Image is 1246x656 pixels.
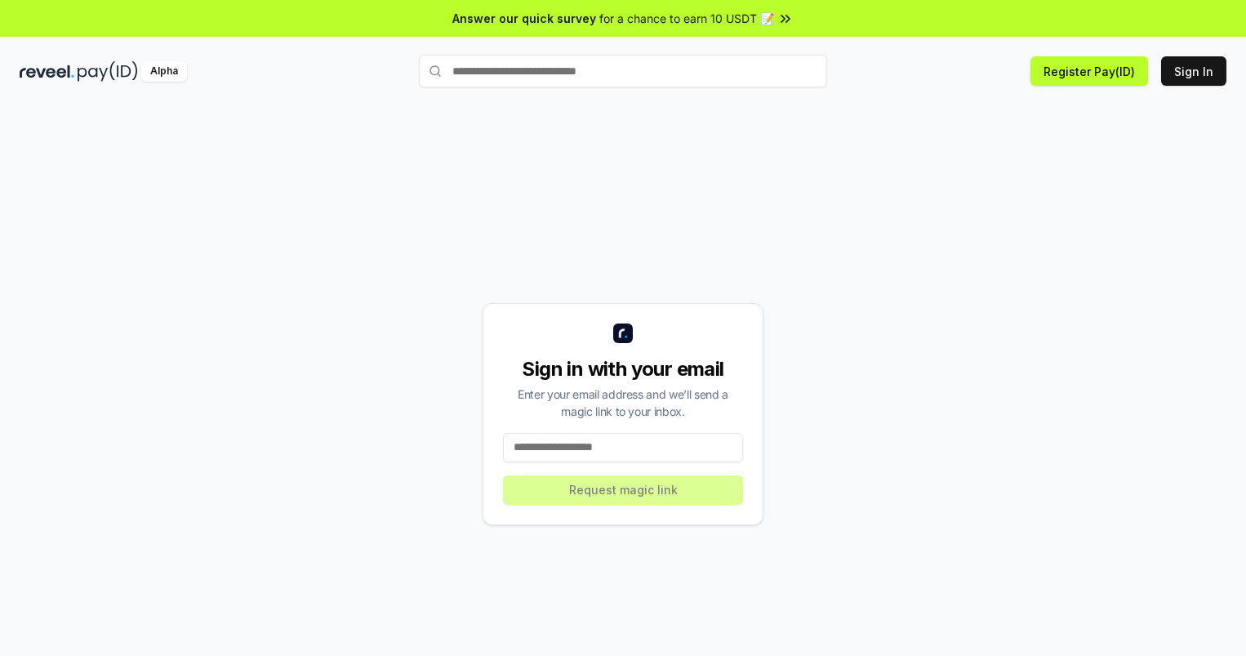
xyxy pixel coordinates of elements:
img: logo_small [613,324,633,343]
span: Answer our quick survey [452,10,596,27]
button: Register Pay(ID) [1030,56,1148,86]
div: Sign in with your email [503,356,743,382]
span: for a chance to earn 10 USDT 📝 [599,10,774,27]
img: reveel_dark [20,61,74,82]
div: Alpha [141,61,187,82]
img: pay_id [78,61,138,82]
div: Enter your email address and we’ll send a magic link to your inbox. [503,386,743,420]
button: Sign In [1161,56,1226,86]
